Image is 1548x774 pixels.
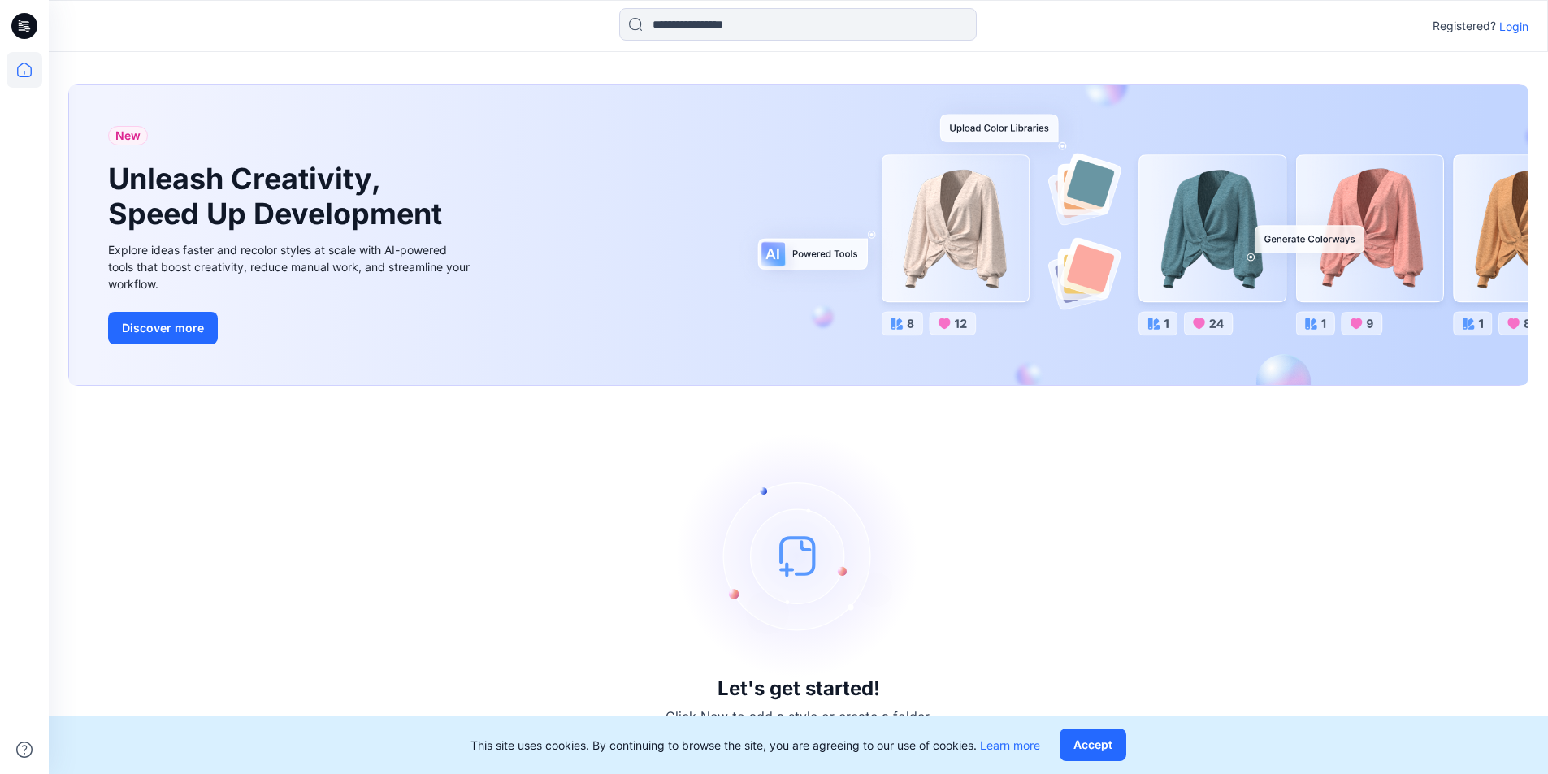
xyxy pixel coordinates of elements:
a: Learn more [980,738,1040,752]
button: Discover more [108,312,218,344]
p: Click New to add a style or create a folder. [666,707,932,726]
img: empty-state-image.svg [677,434,921,677]
a: Discover more [108,312,474,344]
h3: Let's get started! [718,677,880,700]
div: Explore ideas faster and recolor styles at scale with AI-powered tools that boost creativity, red... [108,241,474,292]
h1: Unleash Creativity, Speed Up Development [108,162,449,231]
span: New [115,126,141,145]
p: Registered? [1433,16,1496,36]
p: Login [1499,18,1528,35]
p: This site uses cookies. By continuing to browse the site, you are agreeing to our use of cookies. [470,737,1040,754]
button: Accept [1060,729,1126,761]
